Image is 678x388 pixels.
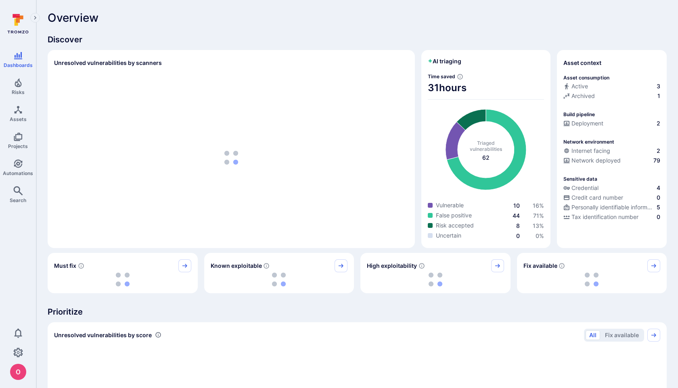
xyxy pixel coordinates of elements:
[10,116,27,122] span: Assets
[8,143,28,149] span: Projects
[533,212,544,219] span: 71 %
[436,201,464,209] span: Vulnerable
[563,82,660,92] div: Commits seen in the last 180 days
[657,92,660,100] span: 1
[32,15,38,21] i: Expand navigation menu
[436,211,472,219] span: False positive
[523,262,557,270] span: Fix available
[10,364,26,380] img: ACg8ocJcCe-YbLxGm5tc0PuNRxmgP8aEm0RBXn6duO8aeMVK9zjHhw=s96-c
[563,147,660,156] div: Evidence that an asset is internet facing
[536,232,544,239] a: 0%
[563,203,660,211] a: Personally identifiable information (PII)5
[10,364,26,380] div: oleg malkov
[536,232,544,239] span: 0 %
[3,170,33,176] span: Automations
[54,272,191,287] div: loading spinner
[54,262,76,270] span: Must fix
[224,151,238,165] img: Loading...
[211,272,348,287] div: loading spinner
[657,213,660,221] span: 0
[513,202,520,209] a: 10
[533,202,544,209] a: 16%
[571,119,603,127] span: Deployment
[367,262,417,270] span: High exploitability
[48,253,198,293] div: Must fix
[482,154,490,162] span: total
[272,273,286,286] img: Loading...
[601,330,642,340] button: Fix available
[470,140,502,152] span: Triaged vulnerabilities
[563,92,660,102] div: Code repository is archived
[563,75,609,81] p: Asset consumption
[533,222,544,229] a: 13%
[563,156,621,165] div: Network deployed
[657,82,660,90] span: 3
[563,119,603,127] div: Deployment
[533,202,544,209] span: 16 %
[563,184,660,194] div: Evidence indicative of handling user or service credentials
[563,111,595,117] p: Build pipeline
[436,221,474,229] span: Risk accepted
[533,212,544,219] a: 71%
[563,92,595,100] div: Archived
[419,263,425,269] svg: EPSS score ≥ 0.7
[263,263,270,269] svg: Confirmed exploitable by KEV
[4,62,33,68] span: Dashboards
[429,273,442,286] img: Loading...
[571,147,610,155] span: Internet facing
[585,273,598,286] img: Loading...
[517,253,667,293] div: Fix available
[657,147,660,155] span: 2
[563,82,588,90] div: Active
[533,222,544,229] span: 13 %
[563,156,660,166] div: Evidence that the asset is packaged and deployed somewhere
[563,194,623,202] div: Credit card number
[48,306,667,317] span: Prioritize
[571,156,621,165] span: Network deployed
[563,213,638,221] div: Tax identification number
[54,59,162,67] h2: Unresolved vulnerabilities by scanners
[586,330,600,340] button: All
[559,263,565,269] svg: Vulnerabilities with fix available
[563,213,660,221] a: Tax identification number0
[428,81,544,94] span: 31 hours
[571,194,623,202] span: Credit card number
[54,74,408,242] div: loading spinner
[563,184,598,192] div: Credential
[563,213,660,223] div: Evidence indicative of processing tax identification numbers
[516,232,520,239] a: 0
[563,156,660,165] a: Network deployed79
[563,176,597,182] p: Sensitive data
[571,184,598,192] span: Credential
[571,92,595,100] span: Archived
[563,147,610,155] div: Internet facing
[563,59,601,67] span: Asset context
[571,213,638,221] span: Tax identification number
[516,222,520,229] span: 8
[513,212,520,219] a: 44
[10,197,26,203] span: Search
[657,184,660,192] span: 4
[563,119,660,129] div: Configured deployment pipeline
[367,272,504,287] div: loading spinner
[563,203,660,213] div: Evidence indicative of processing personally identifiable information
[78,263,84,269] svg: Risk score >=40 , missed SLA
[653,156,660,165] span: 79
[436,232,461,240] span: Uncertain
[657,119,660,127] span: 2
[571,82,588,90] span: Active
[54,331,152,339] span: Unresolved vulnerabilities by score
[211,262,262,270] span: Known exploitable
[116,273,130,286] img: Loading...
[428,73,455,79] span: Time saved
[12,89,25,95] span: Risks
[48,34,667,45] span: Discover
[563,184,660,192] a: Credential4
[563,139,614,145] p: Network environment
[523,272,661,287] div: loading spinner
[48,11,98,24] span: Overview
[657,203,660,211] span: 5
[563,82,660,90] a: Active3
[204,253,354,293] div: Known exploitable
